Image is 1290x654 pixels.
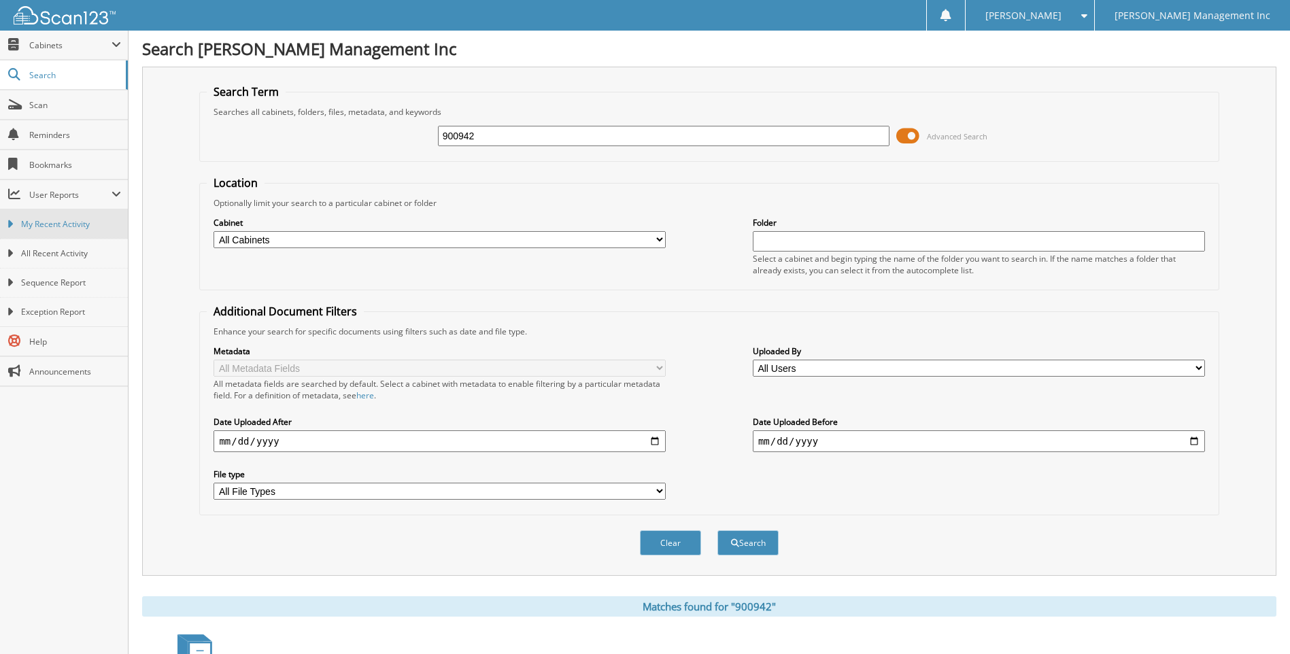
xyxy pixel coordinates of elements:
[1222,589,1290,654] iframe: Chat Widget
[29,366,121,377] span: Announcements
[214,468,666,480] label: File type
[29,99,121,111] span: Scan
[214,345,666,357] label: Metadata
[927,131,987,141] span: Advanced Search
[753,416,1205,428] label: Date Uploaded Before
[29,189,112,201] span: User Reports
[214,217,666,228] label: Cabinet
[717,530,779,555] button: Search
[207,175,265,190] legend: Location
[21,247,121,260] span: All Recent Activity
[214,430,666,452] input: start
[753,430,1205,452] input: end
[753,253,1205,276] div: Select a cabinet and begin typing the name of the folder you want to search in. If the name match...
[207,197,1211,209] div: Optionally limit your search to a particular cabinet or folder
[356,390,374,401] a: here
[142,596,1276,617] div: Matches found for "900942"
[29,69,119,81] span: Search
[207,84,286,99] legend: Search Term
[214,378,666,401] div: All metadata fields are searched by default. Select a cabinet with metadata to enable filtering b...
[29,336,121,347] span: Help
[207,304,364,319] legend: Additional Document Filters
[753,345,1205,357] label: Uploaded By
[214,416,666,428] label: Date Uploaded After
[753,217,1205,228] label: Folder
[207,106,1211,118] div: Searches all cabinets, folders, files, metadata, and keywords
[21,218,121,230] span: My Recent Activity
[21,277,121,289] span: Sequence Report
[1115,12,1270,20] span: [PERSON_NAME] Management Inc
[142,37,1276,60] h1: Search [PERSON_NAME] Management Inc
[29,39,112,51] span: Cabinets
[640,530,701,555] button: Clear
[985,12,1062,20] span: [PERSON_NAME]
[29,129,121,141] span: Reminders
[21,306,121,318] span: Exception Report
[14,6,116,24] img: scan123-logo-white.svg
[207,326,1211,337] div: Enhance your search for specific documents using filters such as date and file type.
[29,159,121,171] span: Bookmarks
